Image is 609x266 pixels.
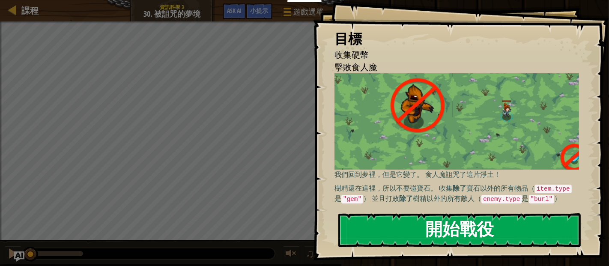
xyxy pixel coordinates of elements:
div: 目標 [334,29,579,49]
span: 遊戲選單 [293,6,324,18]
button: ♫ [304,246,319,263]
span: 小提示 [250,6,268,15]
span: Ask AI [227,6,242,15]
span: ♫ [306,247,314,260]
li: 擊敗食人魔 [324,61,577,74]
img: Cursed wonderglade [334,73,586,169]
strong: 除了 [399,194,413,203]
a: 課程 [17,5,39,16]
p: 樹精還在這裡，所以不要碰寶石。 收集 寶石以外的所有物品（ 是 ） 並且打敗 樹精以外的所有敵人（ 是 ） [334,183,586,203]
p: 我們回到夢裡，但是它變了。 食人魔詛咒了這片淨土！ [334,73,586,179]
span: 收集硬幣 [334,49,369,60]
span: 課程 [21,5,39,16]
button: Ask AI [14,251,24,262]
code: "gem" [341,195,363,203]
span: 擊敗食人魔 [334,61,377,73]
code: enemy.type [481,195,522,203]
li: 收集硬幣 [324,49,577,61]
button: Ctrl + P: Pause [4,246,21,263]
button: 開始戰役 [338,213,581,247]
code: item.type [535,185,572,193]
code: "burl" [529,195,555,203]
button: 調整音量 [283,246,300,263]
button: Ask AI [223,3,246,19]
button: 遊戲選單 [277,3,329,24]
strong: 除了 [453,183,466,193]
